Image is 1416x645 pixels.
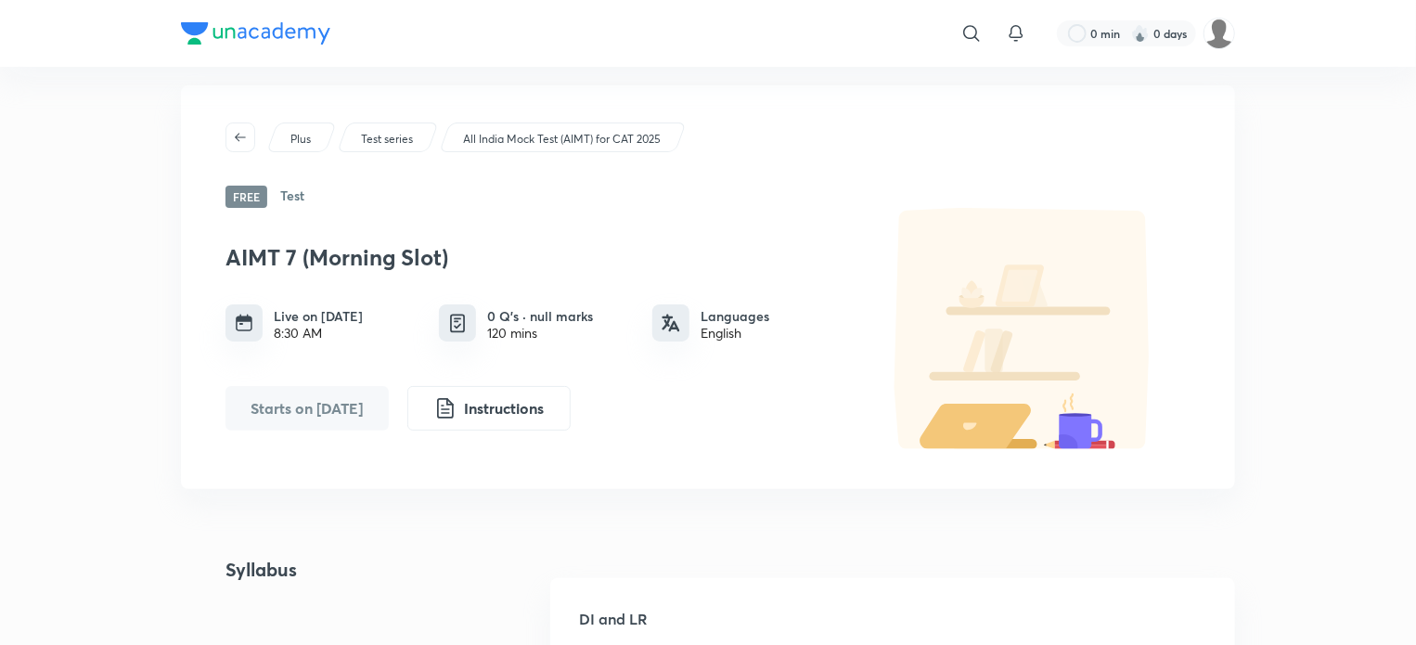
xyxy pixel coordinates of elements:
[580,608,1205,645] h5: DI and LR
[181,22,330,45] img: Company Logo
[463,131,661,148] p: All India Mock Test (AIMT) for CAT 2025
[288,131,315,148] a: Plus
[856,208,1191,449] img: default
[446,312,470,335] img: quiz info
[274,306,363,326] h6: Live on [DATE]
[487,326,593,341] div: 120 mins
[434,397,457,419] img: instruction
[225,186,267,208] span: Free
[280,186,304,208] h6: Test
[1131,24,1150,43] img: streak
[235,314,253,332] img: timing
[225,386,389,431] button: Starts on Oct 12
[460,131,664,148] a: All India Mock Test (AIMT) for CAT 2025
[274,326,363,341] div: 8:30 AM
[487,306,593,326] h6: 0 Q’s · null marks
[361,131,413,148] p: Test series
[407,386,571,431] button: Instructions
[358,131,417,148] a: Test series
[701,326,769,341] div: English
[290,131,311,148] p: Plus
[1204,18,1235,49] img: Shree
[701,306,769,326] h6: Languages
[662,314,680,332] img: languages
[225,244,847,271] h3: AIMT 7 (Morning Slot)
